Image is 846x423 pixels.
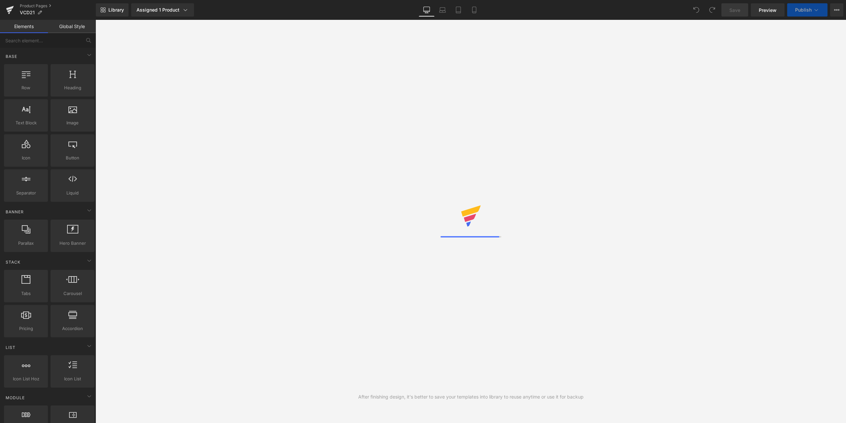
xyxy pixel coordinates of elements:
[53,290,93,297] span: Carousel
[6,290,46,297] span: Tabs
[830,3,843,17] button: More
[53,190,93,196] span: Liquid
[53,154,93,161] span: Button
[759,7,777,14] span: Preview
[6,119,46,126] span: Text Block
[450,3,466,17] a: Tablet
[5,344,16,351] span: List
[53,375,93,382] span: Icon List
[795,7,812,13] span: Publish
[5,395,25,401] span: Module
[136,7,189,13] div: Assigned 1 Product
[787,3,827,17] button: Publish
[466,3,482,17] a: Mobile
[108,7,124,13] span: Library
[419,3,435,17] a: Desktop
[20,10,35,15] span: VCD21
[6,325,46,332] span: Pricing
[53,325,93,332] span: Accordion
[358,393,584,401] div: After finishing design, it's better to save your templates into library to reuse anytime or use i...
[96,3,129,17] a: New Library
[53,119,93,126] span: Image
[751,3,785,17] a: Preview
[706,3,719,17] button: Redo
[690,3,703,17] button: Undo
[48,20,96,33] a: Global Style
[5,259,21,265] span: Stack
[6,190,46,196] span: Separator
[6,375,46,382] span: Icon List Hoz
[729,7,740,14] span: Save
[20,3,96,9] a: Product Pages
[6,84,46,91] span: Row
[6,154,46,161] span: Icon
[6,240,46,247] span: Parallax
[435,3,450,17] a: Laptop
[53,240,93,247] span: Hero Banner
[53,84,93,91] span: Heading
[5,209,24,215] span: Banner
[5,53,18,60] span: Base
